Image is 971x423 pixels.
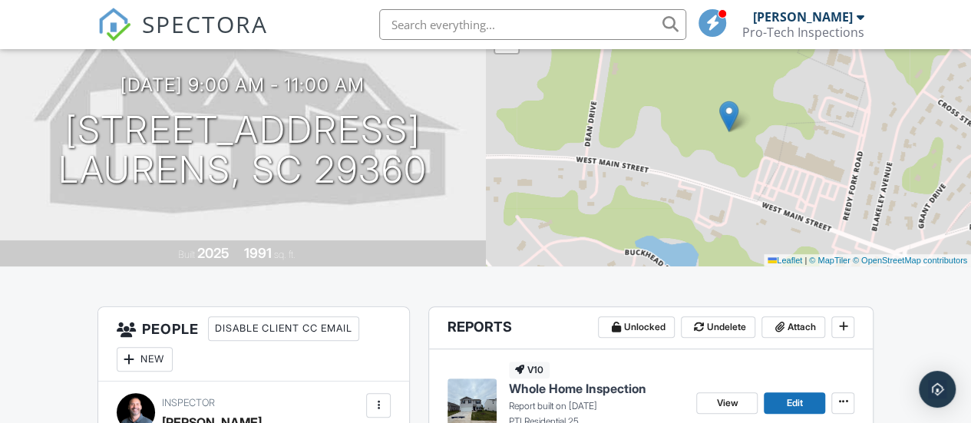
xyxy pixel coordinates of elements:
[97,21,268,53] a: SPECTORA
[58,110,428,191] h1: [STREET_ADDRESS] Laurens, SC 29360
[98,307,410,382] h3: People
[97,8,131,41] img: The Best Home Inspection Software - Spectora
[768,256,802,265] a: Leaflet
[178,249,195,260] span: Built
[853,256,967,265] a: © OpenStreetMap contributors
[379,9,686,40] input: Search everything...
[142,8,268,40] span: SPECTORA
[919,371,956,408] div: Open Intercom Messenger
[197,245,230,261] div: 2025
[753,9,853,25] div: [PERSON_NAME]
[274,249,296,260] span: sq. ft.
[121,74,365,95] h3: [DATE] 9:00 am - 11:00 am
[719,101,738,132] img: Marker
[809,256,850,265] a: © MapTiler
[742,25,864,40] div: Pro-Tech Inspections
[208,316,359,341] div: Disable Client CC Email
[244,245,272,261] div: 1991
[804,256,807,265] span: |
[117,347,173,372] div: New
[162,397,215,408] span: Inspector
